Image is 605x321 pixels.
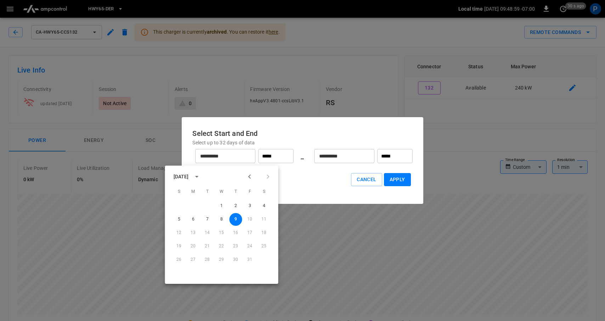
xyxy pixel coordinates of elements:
[258,200,271,212] button: 4
[192,128,412,139] h6: Select Start and End
[173,185,186,199] span: Sunday
[244,171,256,183] button: Previous month
[244,200,256,212] button: 3
[258,185,271,199] span: Saturday
[192,139,412,146] p: Select up to 32 days of data
[201,213,214,226] button: 7
[230,213,242,226] button: 9
[174,173,189,180] div: [DATE]
[215,213,228,226] button: 8
[191,171,203,183] button: calendar view is open, switch to year view
[301,150,304,162] h6: _
[187,213,200,226] button: 6
[201,185,214,199] span: Tuesday
[351,173,382,186] button: Cancel
[244,185,256,199] span: Friday
[230,185,242,199] span: Thursday
[384,173,411,186] button: Apply
[215,185,228,199] span: Wednesday
[230,200,242,212] button: 2
[215,200,228,212] button: 1
[173,213,186,226] button: 5
[187,185,200,199] span: Monday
